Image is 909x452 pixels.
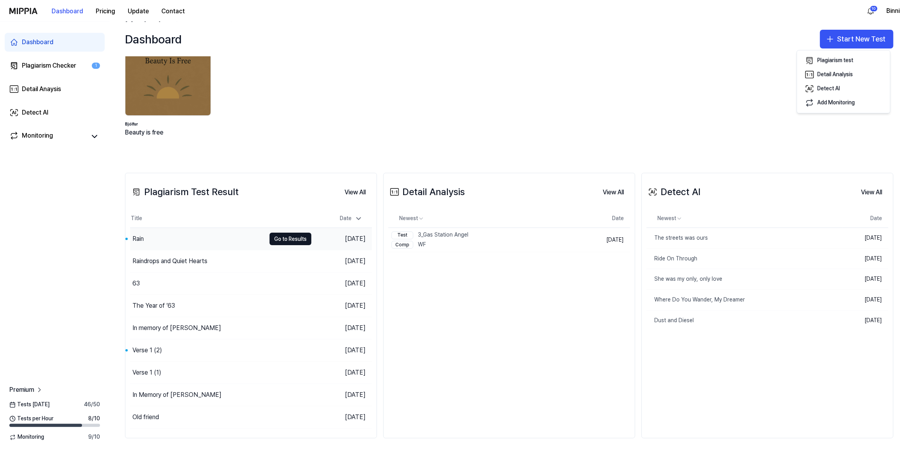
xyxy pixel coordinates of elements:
[886,6,900,16] button: Binni
[311,362,372,384] td: [DATE]
[843,269,888,290] td: [DATE]
[582,228,630,252] td: [DATE]
[646,290,843,310] a: Where Do You Wander, My Dreamer
[843,310,888,330] td: [DATE]
[843,209,888,228] th: Date
[800,68,887,82] button: Detail Analysis
[388,228,582,252] a: Test3_Gas Station AngelCompWF
[800,82,887,96] button: Detect AI
[132,368,161,377] div: Verse 1 (1)
[338,185,372,200] button: View All
[22,38,54,47] div: Dashboard
[22,108,48,117] div: Detect AI
[132,279,140,288] div: 63
[132,234,144,244] div: Rain
[817,85,840,93] div: Detect AI
[646,275,722,283] div: She was my only, only love
[311,250,372,273] td: [DATE]
[84,401,100,409] span: 46 / 50
[646,269,843,289] a: She was my only, only love
[596,185,630,200] button: View All
[125,30,182,48] div: Dashboard
[121,0,155,22] a: Update
[817,57,853,65] div: Plagiarism test
[391,241,468,249] div: WF
[88,433,100,441] span: 9 / 10
[843,248,888,269] td: [DATE]
[646,228,843,248] a: The streets was ours
[646,310,843,331] a: Dust and Diesel
[391,231,413,239] div: Test
[125,38,213,149] a: Now Monitoring..backgroundIamgeBjólfurBeauty is free
[5,103,105,122] a: Detect AI
[125,121,213,127] div: Bjólfur
[311,317,372,339] td: [DATE]
[817,71,853,79] div: Detail Analysis
[843,290,888,310] td: [DATE]
[820,30,893,48] button: Start New Test
[130,185,239,199] div: Plagiarism Test Result
[5,80,105,99] a: Detail Anaysis
[864,5,877,17] button: 알림10
[800,96,887,110] button: Add Monitoring
[311,339,372,362] td: [DATE]
[22,84,61,94] div: Detail Anaysis
[92,63,100,69] div: 1
[9,415,54,423] span: Tests per Hour
[155,4,191,19] button: Contact
[855,185,888,200] button: View All
[132,413,159,422] div: Old friend
[646,296,745,304] div: Where Do You Wander, My Dreamer
[125,38,211,115] img: backgroundIamge
[817,99,855,107] div: Add Monitoring
[391,231,468,239] div: 3_Gas Station Angel
[337,212,366,225] div: Date
[88,415,100,423] span: 8 / 10
[646,185,700,199] div: Detect AI
[5,56,105,75] a: Plagiarism Checker1
[9,8,38,14] img: logo
[130,209,311,228] th: Title
[132,323,221,333] div: In memory of [PERSON_NAME]
[391,241,413,249] div: Comp
[5,33,105,52] a: Dashboard
[89,4,121,19] button: Pricing
[9,433,44,441] span: Monitoring
[132,390,221,400] div: In Memory of [PERSON_NAME]
[646,234,708,242] div: The streets was ours
[388,185,465,199] div: Detail Analysis
[132,256,207,266] div: Raindrops and Quiet Hearts
[45,4,89,19] button: Dashboard
[311,406,372,429] td: [DATE]
[646,255,697,263] div: Ride On Through
[646,317,694,325] div: Dust and Diesel
[125,127,213,138] div: Beauty is free
[9,131,86,142] a: Monitoring
[800,54,887,68] button: Plagiarism test
[132,301,175,310] div: The Year of ’63
[646,249,843,269] a: Ride On Through
[9,385,34,395] span: Premium
[870,5,878,12] div: 10
[22,131,53,142] div: Monitoring
[866,6,875,16] img: 알림
[311,384,372,406] td: [DATE]
[270,233,311,245] button: Go to Results
[22,61,76,70] div: Plagiarism Checker
[582,209,630,228] th: Date
[311,228,372,250] td: [DATE]
[121,4,155,19] button: Update
[9,385,43,395] a: Premium
[311,273,372,295] td: [DATE]
[9,401,50,409] span: Tests [DATE]
[311,295,372,317] td: [DATE]
[132,346,162,355] div: Verse 1 (2)
[843,228,888,249] td: [DATE]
